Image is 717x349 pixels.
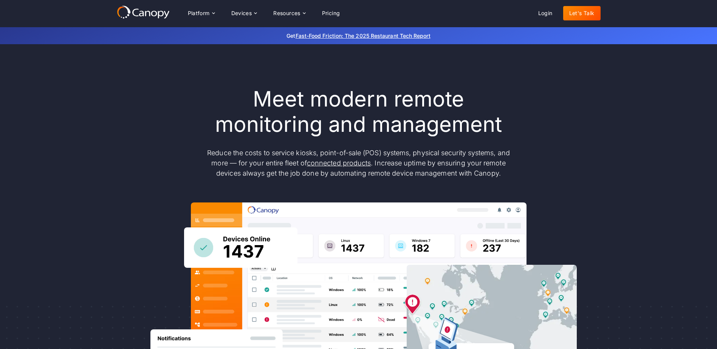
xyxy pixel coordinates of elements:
div: Resources [267,6,311,21]
p: Get [173,32,544,40]
div: Devices [225,6,263,21]
div: Platform [188,11,210,16]
img: Canopy sees how many devices are online [184,227,297,268]
a: Login [532,6,559,20]
a: Pricing [316,6,346,20]
a: connected products [307,159,371,167]
div: Platform [182,6,221,21]
a: Fast-Food Friction: The 2025 Restaurant Tech Report [296,32,431,39]
div: Devices [231,11,252,16]
p: Reduce the costs to service kiosks, point-of-sale (POS) systems, physical security systems, and m... [200,148,517,178]
h1: Meet modern remote monitoring and management [200,86,517,137]
div: Resources [273,11,300,16]
a: Let's Talk [563,6,601,20]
